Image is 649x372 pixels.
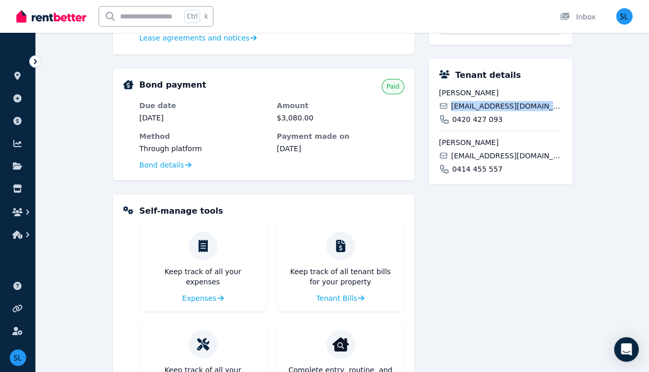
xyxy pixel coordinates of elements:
[140,160,184,170] span: Bond details
[140,160,191,170] a: Bond details
[140,143,267,154] dd: Through platform
[439,137,562,148] span: [PERSON_NAME]
[182,293,224,303] a: Expenses
[123,80,133,89] img: Bond Details
[140,113,267,123] dd: [DATE]
[386,82,399,91] span: Paid
[182,293,217,303] span: Expenses
[560,12,596,22] div: Inbox
[148,266,259,287] p: Keep track of all your expenses
[317,293,358,303] span: Tenant Bills
[140,79,206,91] h5: Bond payment
[332,336,349,353] img: Condition reports
[453,114,503,125] span: 0420 427 093
[277,143,404,154] dd: [DATE]
[204,12,208,20] span: k
[456,69,521,81] h5: Tenant details
[451,101,562,111] span: [EMAIL_ADDRESS][DOMAIN_NAME]
[614,337,639,362] div: Open Intercom Messenger
[616,8,633,25] img: Steve Langton
[10,349,26,366] img: Steve Langton
[16,9,86,24] img: RentBetter
[277,113,404,123] dd: $3,080.00
[140,100,267,111] dt: Due date
[277,100,404,111] dt: Amount
[140,131,267,141] dt: Method
[184,10,200,23] span: Ctrl
[140,33,250,43] span: Lease agreements and notices
[439,88,562,98] span: [PERSON_NAME]
[277,131,404,141] dt: Payment made on
[285,266,396,287] p: Keep track of all tenant bills for your property
[453,164,503,174] span: 0414 455 557
[140,205,223,217] h5: Self-manage tools
[317,293,365,303] a: Tenant Bills
[451,151,562,161] span: [EMAIL_ADDRESS][DOMAIN_NAME]
[140,33,257,43] a: Lease agreements and notices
